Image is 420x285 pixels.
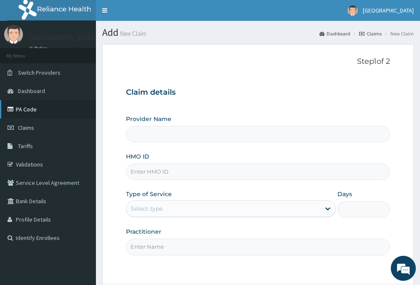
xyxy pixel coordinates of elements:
span: [GEOGRAPHIC_DATA] [363,7,414,14]
a: Dashboard [319,30,350,37]
img: User Image [347,5,358,16]
span: Dashboard [18,87,45,95]
label: Provider Name [126,115,171,123]
p: [GEOGRAPHIC_DATA] [29,34,98,41]
div: Select type [131,204,163,213]
p: Step 1 of 2 [126,57,390,66]
input: Enter HMO ID [126,164,390,180]
h3: Claim details [126,88,390,97]
span: Claims [18,124,34,131]
input: Enter Name [126,239,390,255]
a: Claims [359,30,382,37]
a: Online [29,45,49,51]
label: HMO ID [126,152,149,161]
label: Type of Service [126,190,172,198]
small: New Claim [118,30,146,37]
li: New Claim [382,30,414,37]
img: User Image [4,25,23,44]
span: Tariffs [18,142,33,150]
h1: Add [102,27,414,38]
span: Switch Providers [18,69,60,76]
label: Days [337,190,352,198]
label: Practitioner [126,227,161,236]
